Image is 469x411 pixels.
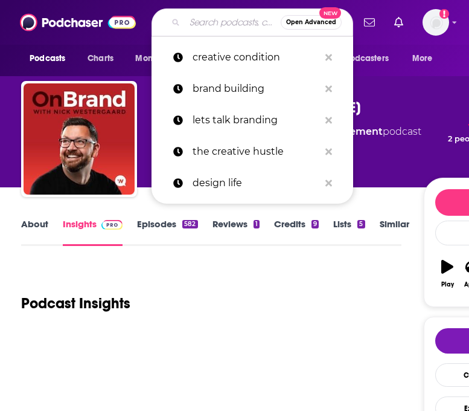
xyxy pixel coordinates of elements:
button: open menu [323,47,406,70]
a: the creative hustle [152,136,353,167]
svg: Add a profile image [439,9,449,19]
a: brand building [152,73,353,105]
input: Search podcasts, credits, & more... [185,13,281,32]
button: Show profile menu [423,9,449,36]
div: Play [441,281,454,288]
a: Show notifications dropdown [359,12,380,33]
a: Show notifications dropdown [389,12,408,33]
img: Podchaser - Follow, Share and Rate Podcasts [20,11,136,34]
div: 5 [357,220,365,228]
a: Episodes582 [137,218,197,246]
span: For Podcasters [331,50,389,67]
button: Open AdvancedNew [281,15,342,30]
a: lets talk branding [152,105,353,136]
button: Play [435,252,460,296]
p: creative condition [193,42,319,73]
a: Charts [80,47,121,70]
button: open menu [21,47,81,70]
a: design life [152,167,353,199]
a: creative condition [152,42,353,73]
div: 9 [311,220,319,228]
div: 1 [254,220,260,228]
a: Credits9 [274,218,319,246]
span: Podcasts [30,50,65,67]
p: brand building [193,73,319,105]
img: On Brand with Nick Westergaard [24,83,135,195]
a: Similar [380,218,409,246]
h1: Podcast Insights [21,294,130,312]
span: New [319,7,341,19]
button: open menu [404,47,448,70]
div: 582 [182,220,197,228]
a: InsightsPodchaser Pro [63,218,123,246]
span: Logged in as redsetterpr [423,9,449,36]
a: Lists5 [333,218,365,246]
p: the creative hustle [193,136,319,167]
span: Open Advanced [286,19,336,25]
img: Podchaser Pro [101,220,123,230]
p: lets talk branding [193,105,319,136]
p: design life [193,167,319,199]
div: Search podcasts, credits, & more... [152,8,353,36]
a: Reviews1 [212,218,260,246]
img: User Profile [423,9,449,36]
a: About [21,218,48,246]
button: open menu [127,47,194,70]
span: Charts [88,50,113,67]
span: More [412,50,433,67]
span: Monitoring [135,50,178,67]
